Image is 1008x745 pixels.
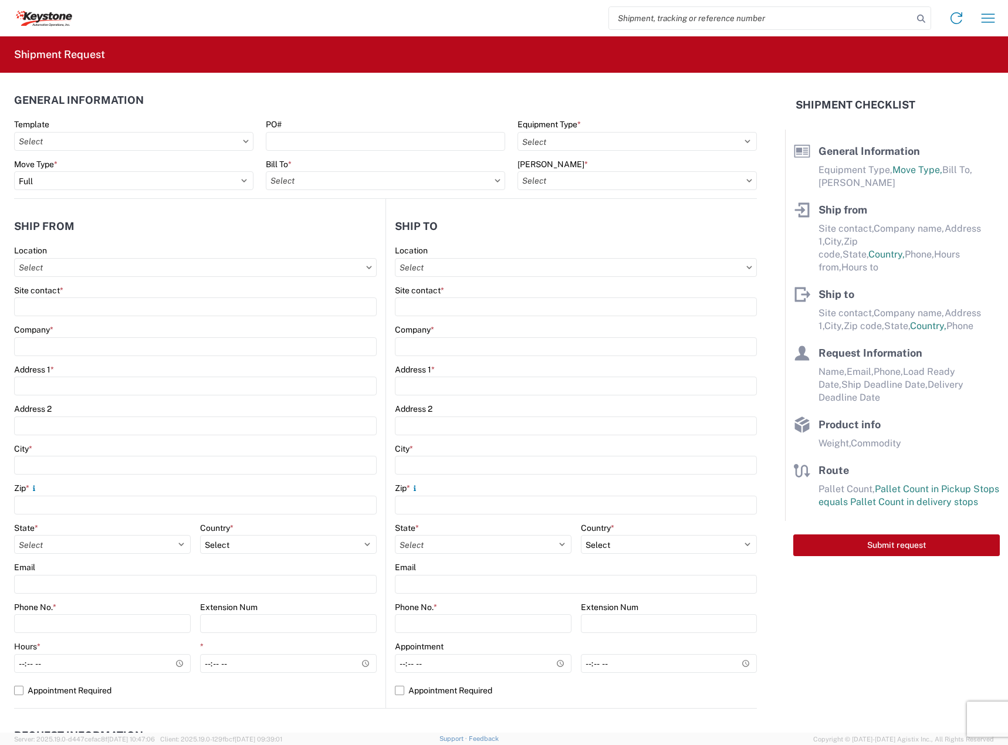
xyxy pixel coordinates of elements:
span: Server: 2025.19.0-d447cefac8f [14,736,155,743]
span: Phone [946,320,973,331]
label: Extension Num [581,602,638,612]
span: Equipment Type, [818,164,892,175]
h2: General Information [14,94,144,106]
span: State, [843,249,868,260]
label: State [395,523,419,533]
label: Phone No. [395,602,437,612]
label: Address 1 [14,364,54,375]
span: Route [818,464,849,476]
span: Pallet Count, [818,483,875,495]
span: [PERSON_NAME] [818,177,895,188]
label: Appointment [395,641,444,652]
span: Ship to [818,288,854,300]
button: Submit request [793,534,1000,556]
span: Site contact, [818,223,874,234]
label: Email [395,562,416,573]
label: Appointment Required [395,681,757,700]
label: State [14,523,38,533]
input: Select [517,171,757,190]
span: Weight, [818,438,851,449]
span: Hours to [841,262,878,273]
input: Select [14,258,377,277]
span: Country, [868,249,905,260]
span: Site contact, [818,307,874,319]
label: Phone No. [14,602,56,612]
a: Support [439,735,469,742]
label: Address 2 [14,404,52,414]
label: [PERSON_NAME] [517,159,588,170]
h2: Ship to [395,221,438,232]
span: Email, [847,366,874,377]
span: Zip code, [844,320,884,331]
label: Zip [14,483,39,493]
span: Ship from [818,204,867,216]
label: Site contact [14,285,63,296]
label: Hours [14,641,40,652]
span: Phone, [905,249,934,260]
span: Ship Deadline Date, [841,379,928,390]
label: Location [395,245,428,256]
label: Country [581,523,614,533]
label: Extension Num [200,602,258,612]
span: Copyright © [DATE]-[DATE] Agistix Inc., All Rights Reserved [813,734,994,744]
label: Site contact [395,285,444,296]
label: Address 2 [395,404,432,414]
span: City, [824,236,844,247]
span: Pallet Count in Pickup Stops equals Pallet Count in delivery stops [818,483,999,507]
input: Select [395,258,757,277]
span: Move Type, [892,164,942,175]
span: Company name, [874,223,945,234]
input: Select [266,171,505,190]
label: Address 1 [395,364,435,375]
label: Move Type [14,159,57,170]
h2: Shipment Checklist [796,98,915,112]
label: Location [14,245,47,256]
input: Shipment, tracking or reference number [609,7,913,29]
a: Feedback [469,735,499,742]
span: Name, [818,366,847,377]
span: City, [824,320,844,331]
label: Email [14,562,35,573]
label: Appointment Required [14,681,377,700]
h2: Shipment Request [14,48,105,62]
span: [DATE] 10:47:06 [107,736,155,743]
label: Bill To [266,159,292,170]
input: Select [14,132,253,151]
span: Company name, [874,307,945,319]
h2: Request Information [14,730,143,741]
label: Template [14,119,49,130]
label: Country [200,523,234,533]
label: Company [395,324,434,335]
label: PO# [266,119,282,130]
label: Equipment Type [517,119,581,130]
span: [DATE] 09:39:01 [235,736,282,743]
label: Company [14,324,53,335]
span: Product info [818,418,881,431]
span: State, [884,320,910,331]
label: Zip [395,483,420,493]
label: City [14,443,32,454]
span: General Information [818,145,920,157]
span: Phone, [874,366,903,377]
span: Country, [910,320,946,331]
span: Client: 2025.19.0-129fbcf [160,736,282,743]
span: Commodity [851,438,901,449]
h2: Ship from [14,221,75,232]
span: Request Information [818,347,922,359]
label: City [395,443,413,454]
span: Bill To, [942,164,972,175]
